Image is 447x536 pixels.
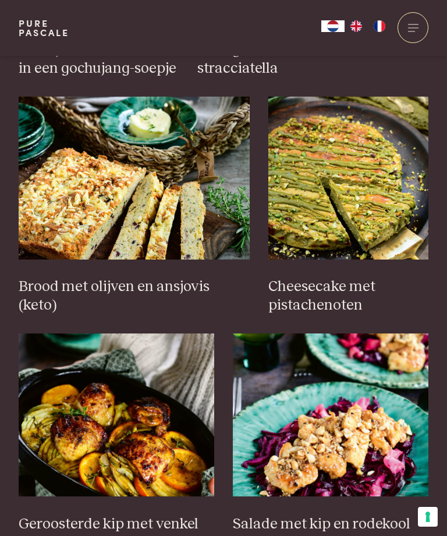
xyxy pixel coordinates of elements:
a: FR [368,20,391,32]
img: Cheesecake met pistachenoten [268,97,428,260]
a: Salade met kip en rodekool Salade met kip en rodekool [233,333,428,534]
ul: Language list [345,20,391,32]
h3: Brood met olijven en ansjovis (keto) [19,278,250,315]
img: Geroosterde kip met venkel en sinaasappel [19,333,214,496]
a: Cheesecake met pistachenoten Cheesecake met pistachenoten [268,97,428,315]
h3: Cheesecake met pistachenoten [268,278,428,315]
a: NL [321,20,345,32]
button: Uw voorkeuren voor toestemming voor trackingtechnologieën [418,507,438,527]
a: EN [345,20,368,32]
a: PurePascale [19,19,69,37]
aside: Language selected: Nederlands [321,20,391,32]
h3: Gare gekoelde tomaat met stracciatella [197,41,429,78]
img: Salade met kip en rodekool [233,333,428,496]
h3: Salade met kip en rodekool [233,515,428,534]
a: Brood met olijven en ansjovis (keto) Brood met olijven en ansjovis (keto) [19,97,250,315]
img: Brood met olijven en ansjovis (keto) [19,97,250,260]
div: Language [321,20,345,32]
h3: Kabeljauw met wortels in een gochujang-soepje [19,41,179,78]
